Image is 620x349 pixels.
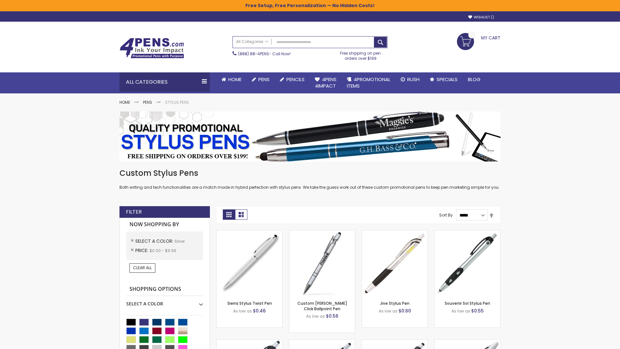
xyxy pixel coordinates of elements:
[362,339,428,345] a: Souvenir® Emblem Stylus Pen-Silver
[227,301,272,306] a: Sierra Stylus Twist Pen
[119,100,130,105] a: Home
[258,76,270,83] span: Pens
[362,230,428,236] a: Jive Stylus Pen-Silver
[380,301,409,306] a: Jive Stylus Pen
[297,301,347,311] a: Custom [PERSON_NAME] Click Ballpoint Pen
[435,230,500,296] img: Souvenir Sol Stylus Pen-Silver
[238,51,269,57] a: (888) 88-4PENS
[379,308,398,314] span: As low as
[396,72,425,87] a: Rush
[315,76,336,89] span: 4Pens 4impact
[119,168,501,178] h1: Custom Stylus Pens
[398,308,411,314] span: $0.60
[463,72,486,87] a: Blog
[407,76,419,83] span: Rush
[135,247,150,254] span: Price
[289,230,355,236] a: Custom Alex II Click Ballpoint Pen-Silver
[126,218,203,231] strong: Now Shopping by
[143,100,152,105] a: Pens
[217,339,282,345] a: React Stylus Grip Pen-Silver
[435,339,500,345] a: Twist Highlighter-Pen Stylus Combo-Silver
[217,230,282,236] a: Stypen-35-Silver
[439,212,453,218] label: Sort By
[133,265,152,270] span: Clear All
[275,72,310,87] a: Pencils
[119,168,501,190] div: Both writing and tech functionalities are a match made in hybrid perfection with stylus pens. We ...
[286,76,305,83] span: Pencils
[126,208,142,216] strong: Filter
[435,230,500,236] a: Souvenir Sol Stylus Pen-Silver
[228,76,242,83] span: Home
[223,209,235,220] strong: Grid
[150,248,176,253] span: $0.00 - $9.99
[437,76,458,83] span: Specials
[471,308,484,314] span: $0.55
[247,72,275,87] a: Pens
[289,230,355,296] img: Custom Alex II Click Ballpoint Pen-Silver
[174,238,185,244] span: Silver
[233,37,272,47] a: All Categories
[445,301,490,306] a: Souvenir Sol Stylus Pen
[468,76,480,83] span: Blog
[451,308,470,314] span: As low as
[119,38,184,58] img: 4Pens Custom Pens and Promotional Products
[129,263,155,272] a: Clear All
[165,100,189,105] strong: Stylus Pens
[326,313,338,319] span: $0.56
[135,238,174,244] span: Select A Color
[216,72,247,87] a: Home
[119,111,501,162] img: Stylus Pens
[289,339,355,345] a: Epiphany Stylus Pens-Silver
[306,313,325,319] span: As low as
[217,230,282,296] img: Stypen-35-Silver
[253,308,266,314] span: $0.46
[362,230,428,296] img: Jive Stylus Pen-Silver
[425,72,463,87] a: Specials
[126,282,203,296] strong: Shopping Options
[236,39,268,44] span: All Categories
[334,48,388,61] div: Free shipping on pen orders over $199
[347,76,390,89] span: 4PROMOTIONAL ITEMS
[119,72,210,92] div: All Categories
[310,72,342,93] a: 4Pens4impact
[468,15,494,20] a: Wishlist
[342,72,396,93] a: 4PROMOTIONALITEMS
[233,308,252,314] span: As low as
[126,296,203,307] div: Select A Color
[238,51,291,57] span: - Call Now!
